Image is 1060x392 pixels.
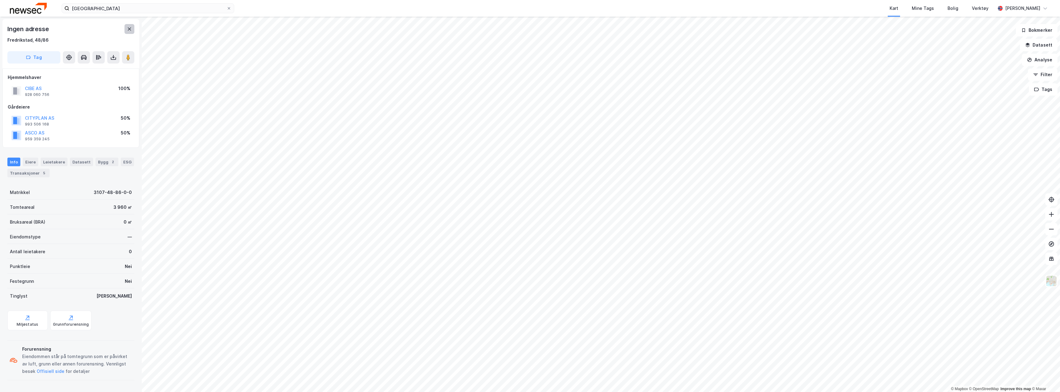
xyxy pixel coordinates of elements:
[8,74,134,81] div: Hjemmelshaver
[912,5,934,12] div: Mine Tags
[94,189,132,196] div: 3107-48-86-0-0
[7,24,50,34] div: Ingen adresse
[96,292,132,300] div: [PERSON_NAME]
[1029,83,1058,96] button: Tags
[951,387,968,391] a: Mapbox
[113,204,132,211] div: 3 960 ㎡
[96,158,118,166] div: Bygg
[1020,39,1058,51] button: Datasett
[25,137,50,142] div: 959 359 245
[23,158,38,166] div: Eiere
[7,51,60,64] button: Tag
[10,233,41,241] div: Eiendomstype
[121,114,130,122] div: 50%
[41,158,67,166] div: Leietakere
[1029,362,1060,392] iframe: Chat Widget
[1016,24,1058,36] button: Bokmerker
[7,158,20,166] div: Info
[53,322,89,327] div: Grunnforurensning
[110,159,116,165] div: 2
[10,189,30,196] div: Matrikkel
[948,5,958,12] div: Bolig
[1001,387,1031,391] a: Improve this map
[10,248,45,255] div: Antall leietakere
[10,263,30,270] div: Punktleie
[8,103,134,111] div: Gårdeiere
[121,158,134,166] div: ESG
[890,5,898,12] div: Kart
[69,4,226,13] input: Søk på adresse, matrikkel, gårdeiere, leietakere eller personer
[10,292,27,300] div: Tinglyst
[128,233,132,241] div: —
[1022,54,1058,66] button: Analyse
[10,218,45,226] div: Bruksareal (BRA)
[129,248,132,255] div: 0
[25,122,49,127] div: 993 506 168
[1005,5,1040,12] div: [PERSON_NAME]
[1046,275,1057,287] img: Z
[121,129,130,137] div: 50%
[972,5,989,12] div: Verktøy
[1029,362,1060,392] div: Kontrollprogram for chat
[125,278,132,285] div: Nei
[22,345,132,353] div: Forurensning
[22,353,132,375] div: Eiendommen står på tomtegrunn som er påvirket av luft, grunn eller annen forurensning. Vennligst ...
[969,387,999,391] a: OpenStreetMap
[124,218,132,226] div: 0 ㎡
[17,322,38,327] div: Miljøstatus
[7,169,50,177] div: Transaksjoner
[70,158,93,166] div: Datasett
[10,3,47,14] img: newsec-logo.f6e21ccffca1b3a03d2d.png
[10,278,34,285] div: Festegrunn
[25,92,49,97] div: 928 060 756
[41,170,47,176] div: 5
[7,36,49,44] div: Fredrikstad, 48/86
[10,204,35,211] div: Tomteareal
[1028,68,1058,81] button: Filter
[125,263,132,270] div: Nei
[118,85,130,92] div: 100%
